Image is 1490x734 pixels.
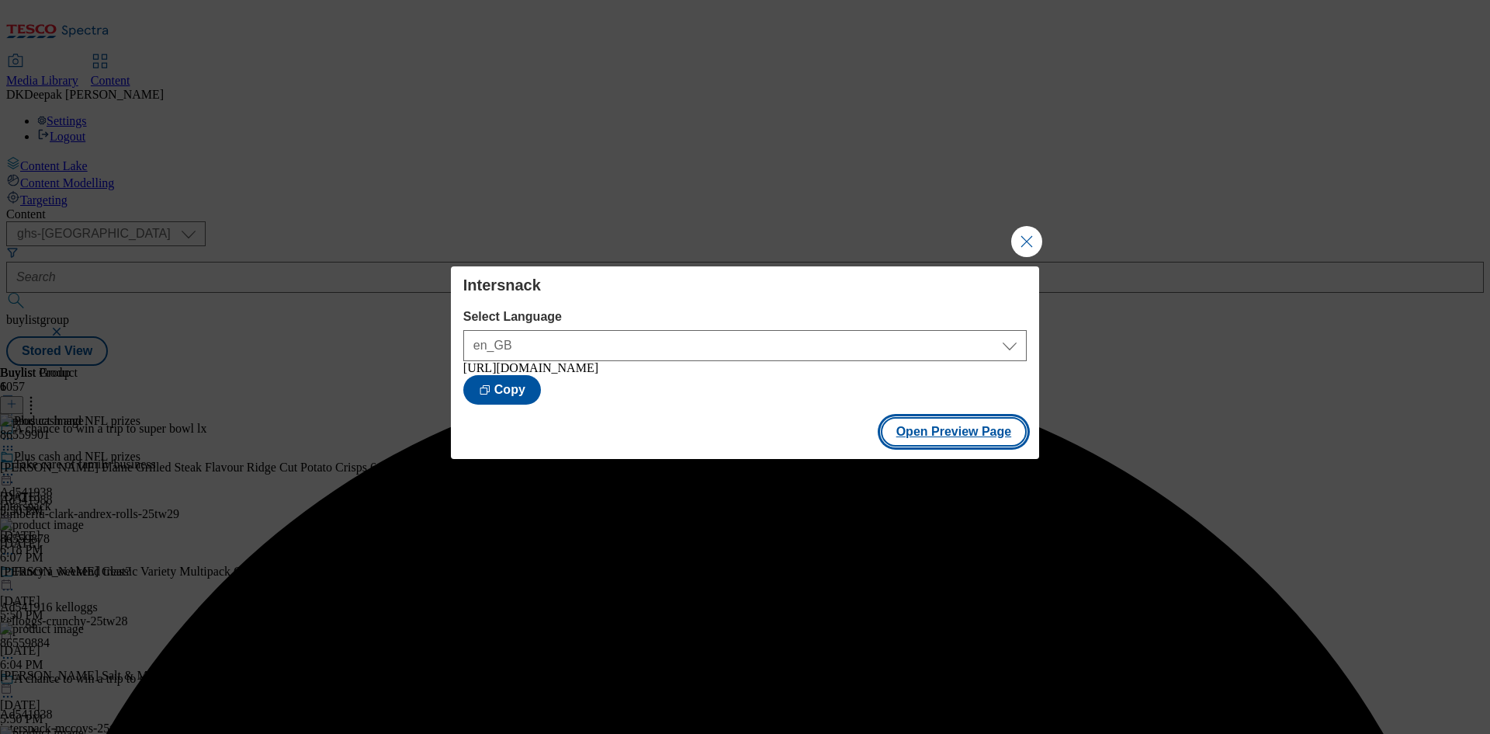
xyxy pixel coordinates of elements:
label: Select Language [463,310,1027,324]
h4: Intersnack [463,276,1027,294]
button: Copy [463,375,541,405]
button: Open Preview Page [881,417,1027,447]
button: Close Modal [1011,226,1042,257]
div: [URL][DOMAIN_NAME] [463,361,1027,375]
div: Modal [451,266,1039,459]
